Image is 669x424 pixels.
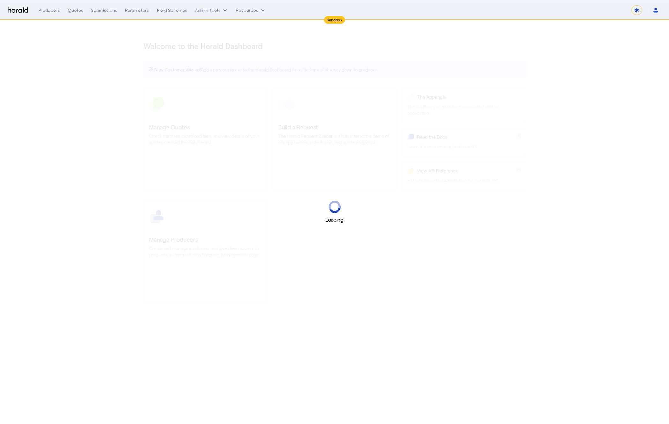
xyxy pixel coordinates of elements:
[125,7,149,13] div: Parameters
[157,7,188,13] div: Field Schemas
[68,7,83,13] div: Quotes
[38,7,60,13] div: Producers
[195,7,228,13] button: internal dropdown menu
[324,16,345,24] div: Sandbox
[91,7,117,13] div: Submissions
[8,7,28,13] img: Herald Logo
[236,7,266,13] button: Resources dropdown menu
